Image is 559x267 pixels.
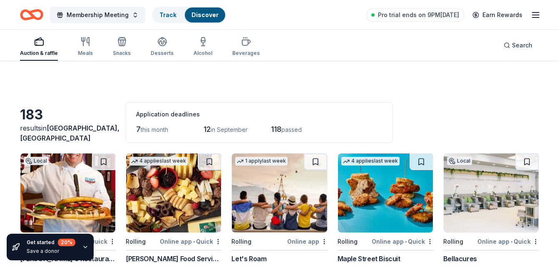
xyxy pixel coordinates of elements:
span: this month [141,126,168,133]
img: Image for Maple Street Biscuit [338,153,433,232]
button: Beverages [232,33,260,61]
div: Bellacures [443,254,477,264]
div: Maple Street Biscuit [338,254,400,264]
div: Local [447,157,472,165]
img: Image for Let's Roam [232,153,327,232]
span: • [193,238,195,245]
div: Rolling [231,237,251,247]
button: Alcohol [194,33,212,61]
span: in [20,124,119,142]
div: Get started [27,239,75,246]
span: 12 [204,125,211,133]
div: Desserts [151,50,174,57]
div: 1 apply last week [235,157,288,166]
button: Desserts [151,33,174,61]
div: Beverages [232,50,260,57]
img: Image for Bellacures [444,153,539,232]
div: 183 [20,106,116,123]
a: Earn Rewards [467,7,527,22]
button: TrackDiscover [152,7,226,23]
img: Image for Gordon Food Service Store [126,153,221,232]
div: 20 % [58,239,75,246]
div: Online app Quick [477,236,539,247]
div: Let's Roam [231,254,266,264]
div: Online app [287,236,328,247]
div: Alcohol [194,50,212,57]
button: Membership Meeting [50,7,145,23]
span: 7 [136,125,141,133]
span: • [511,238,512,245]
button: Snacks [113,33,131,61]
span: Pro trial ends on 9PM[DATE] [378,10,459,20]
a: Track [159,11,176,18]
div: [PERSON_NAME] Food Service Store [126,254,221,264]
span: [GEOGRAPHIC_DATA], [GEOGRAPHIC_DATA] [20,124,119,142]
span: • [405,238,407,245]
button: Meals [78,33,93,61]
div: results [20,123,116,143]
a: Home [20,5,43,25]
div: 4 applies last week [129,157,188,166]
div: Rolling [338,237,358,247]
img: Image for Kenny's Restaurant Group [20,153,115,232]
span: Membership Meeting [67,10,129,20]
div: Auction & raffle [20,50,58,57]
div: Local [24,157,49,165]
button: Auction & raffle [20,33,58,61]
div: Save a donor [27,248,75,255]
div: Meals [78,50,93,57]
div: Snacks [113,50,131,57]
div: Rolling [443,237,463,247]
button: Search [497,37,539,54]
div: Application deadlines [136,109,383,119]
span: passed [281,126,302,133]
a: Pro trial ends on 9PM[DATE] [366,8,464,22]
span: 118 [271,125,281,133]
a: Discover [191,11,219,18]
span: in September [211,126,248,133]
div: Online app Quick [372,236,433,247]
span: Search [512,40,532,50]
div: 4 applies last week [341,157,400,166]
div: Online app Quick [160,236,221,247]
